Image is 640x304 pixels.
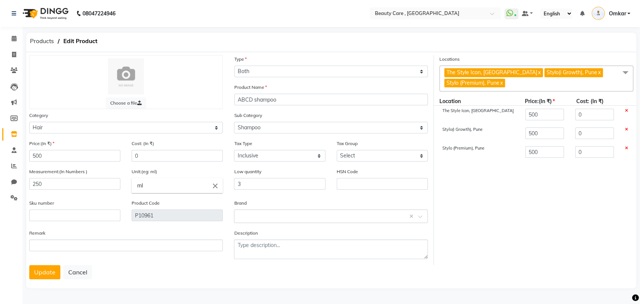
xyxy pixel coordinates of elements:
[29,230,45,237] label: Remark
[29,112,48,119] label: Category
[571,97,622,105] div: Cost: (In ₹)
[234,84,267,91] label: Product Name
[337,168,358,175] label: HSN Code
[434,97,519,105] div: Location
[234,200,246,207] label: Brand
[442,108,514,113] span: The Style Icon, [GEOGRAPHIC_DATA]
[234,112,262,119] label: Sub Category
[439,56,460,63] label: Locations
[547,69,597,76] span: Stylo(i Growth), Pune
[132,168,157,175] label: Unit:(eg: ml)
[29,265,60,279] button: Update
[409,213,416,220] span: Clear all
[82,3,115,24] b: 08047224946
[29,168,87,175] label: Measurement:(In Numbers )
[234,140,252,147] label: Tax Type
[106,97,146,109] label: Choose a file
[19,3,70,24] img: logo
[447,79,499,86] span: Stylo (Premium), Pune
[234,168,261,175] label: Low quantity
[60,34,101,48] span: Edit Product
[29,200,54,207] label: Sku number
[234,230,258,237] label: Description
[132,140,154,147] label: Cost: (In ₹)
[234,56,247,63] label: Type
[442,127,483,132] span: Stylo(i Growth), Pune
[132,210,223,221] input: Leave empty to Autogenerate
[499,79,503,86] a: x
[447,69,537,76] span: The Style Icon, [GEOGRAPHIC_DATA]
[519,97,571,105] div: Price:(In ₹)
[132,200,160,207] label: Product Code
[108,58,144,94] img: Cinque Terre
[597,69,601,76] a: x
[442,145,484,151] span: Stylo (Premium), Pune
[29,140,54,147] label: Price:(In ₹)
[609,10,626,18] span: Omkar
[211,182,219,190] i: Close
[63,265,92,279] button: Cancel
[337,140,358,147] label: Tax Group
[592,7,605,20] img: Omkar
[537,69,541,76] a: x
[26,34,58,48] span: Products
